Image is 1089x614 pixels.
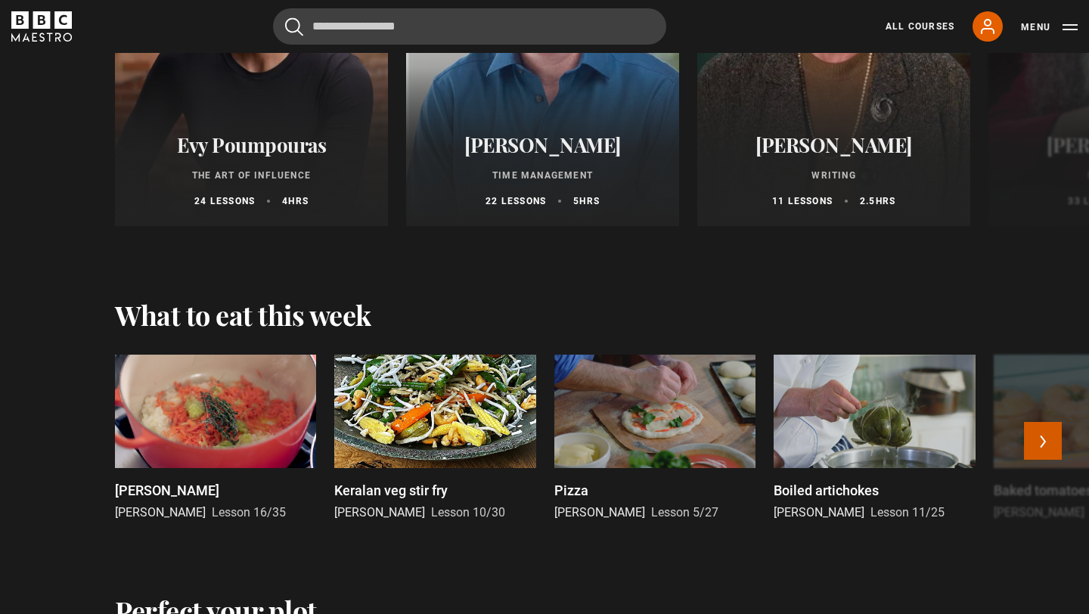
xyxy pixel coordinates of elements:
[282,194,309,208] p: 4
[772,194,833,208] p: 11 lessons
[870,505,945,519] span: Lesson 11/25
[212,505,286,519] span: Lesson 16/35
[651,505,718,519] span: Lesson 5/27
[573,194,600,208] p: 5
[115,505,206,519] span: [PERSON_NAME]
[431,505,505,519] span: Lesson 10/30
[334,505,425,519] span: [PERSON_NAME]
[886,20,954,33] a: All Courses
[115,299,371,330] h2: What to eat this week
[554,480,588,501] p: Pizza
[288,196,309,206] abbr: hrs
[860,194,895,208] p: 2.5
[334,355,535,522] a: Keralan veg stir fry [PERSON_NAME] Lesson 10/30
[774,505,864,519] span: [PERSON_NAME]
[285,17,303,36] button: Submit the search query
[994,505,1084,519] span: [PERSON_NAME]
[334,480,448,501] p: Keralan veg stir fry
[133,133,370,157] h2: Evy Poumpouras
[715,133,952,157] h2: [PERSON_NAME]
[115,355,316,522] a: [PERSON_NAME] [PERSON_NAME] Lesson 16/35
[486,194,546,208] p: 22 lessons
[774,355,975,522] a: Boiled artichokes [PERSON_NAME] Lesson 11/25
[424,169,661,182] p: Time Management
[774,480,879,501] p: Boiled artichokes
[715,169,952,182] p: Writing
[133,169,370,182] p: The Art of Influence
[579,196,600,206] abbr: hrs
[11,11,72,42] svg: BBC Maestro
[1021,20,1078,35] button: Toggle navigation
[876,196,896,206] abbr: hrs
[424,133,661,157] h2: [PERSON_NAME]
[554,355,755,522] a: Pizza [PERSON_NAME] Lesson 5/27
[554,505,645,519] span: [PERSON_NAME]
[115,480,219,501] p: [PERSON_NAME]
[194,194,255,208] p: 24 lessons
[273,8,666,45] input: Search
